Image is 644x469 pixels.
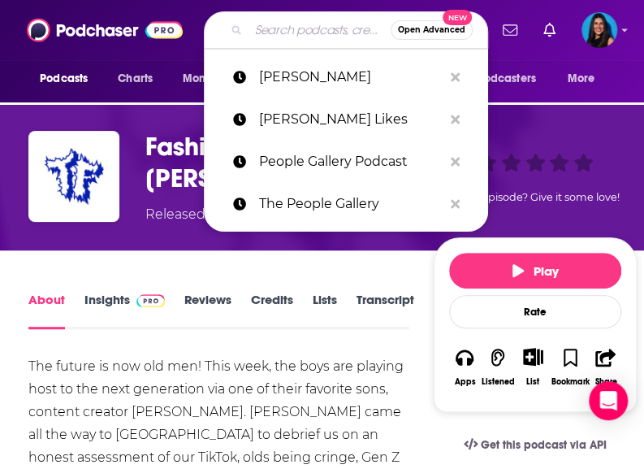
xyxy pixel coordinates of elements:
img: Fashion NPCs with Mark Boutilier [28,131,119,222]
a: People Gallery Podcast [204,141,488,183]
span: Logged in as kateyquinn [581,12,617,48]
button: Share [590,337,621,397]
p: Isaac Likes [259,98,443,141]
span: Open Advanced [398,26,465,34]
button: Play [449,253,621,289]
a: Get this podcast via API [451,425,620,465]
button: open menu [28,63,109,94]
a: Reviews [184,292,231,329]
div: Rate [449,295,621,328]
span: Get this podcast via API [481,438,607,452]
span: Charts [118,67,153,90]
img: Podchaser Pro [136,294,165,307]
a: InsightsPodchaser Pro [84,292,165,329]
input: Search podcasts, credits, & more... [249,17,391,43]
span: Podcasts [40,67,88,90]
div: Search podcasts, credits, & more... [204,11,488,49]
a: The People Gallery [204,183,488,225]
div: Bookmark [551,377,590,387]
p: Mark Boutilier [259,56,443,98]
button: open menu [447,63,560,94]
span: Monitoring [182,67,240,90]
a: Transcript [357,292,414,329]
h1: Fashion NPCs with Mark Boutilier [145,131,427,194]
div: Share [594,377,616,387]
div: Released [DATE] [145,205,249,224]
button: Show profile menu [581,12,617,48]
a: [PERSON_NAME] Likes [204,98,488,141]
span: Good episode? Give it some love! [451,191,620,203]
span: More [568,67,595,90]
a: Show notifications dropdown [537,16,562,44]
button: open menu [171,63,261,94]
div: List [526,376,539,387]
img: Podchaser - Follow, Share and Rate Podcasts [27,15,183,46]
button: Show More Button [516,348,550,366]
div: Show More ButtonList [516,337,551,397]
img: User Profile [581,12,617,48]
div: Apps [454,377,475,387]
button: open menu [556,63,616,94]
button: Apps [449,337,480,397]
p: People Gallery Podcast [259,141,443,183]
div: Open Intercom Messenger [589,381,628,420]
a: Lists [313,292,337,329]
span: New [443,10,472,25]
button: Open AdvancedNew [391,20,473,40]
span: For Podcasters [458,67,536,90]
a: [PERSON_NAME] [204,56,488,98]
a: Show notifications dropdown [496,16,524,44]
div: Listened [482,377,515,387]
span: Play [512,263,559,279]
button: Bookmark [551,337,590,397]
a: About [28,292,65,329]
a: Credits [251,292,293,329]
a: Charts [107,63,162,94]
button: Listened [481,337,516,397]
p: The People Gallery [259,183,443,225]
